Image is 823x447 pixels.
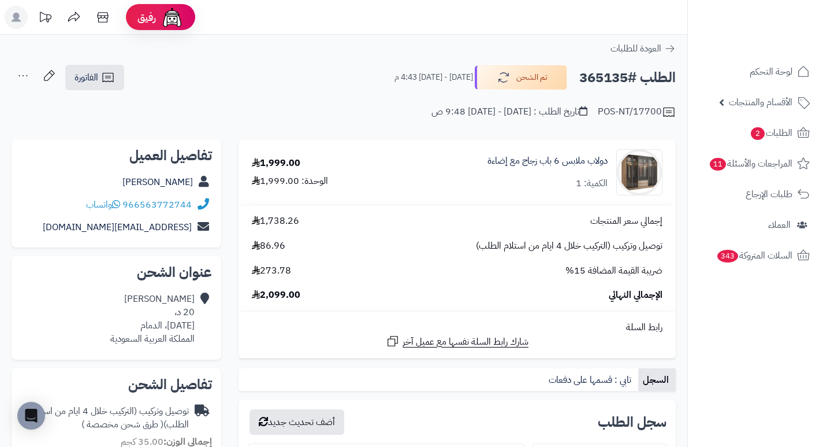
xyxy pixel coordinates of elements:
[544,368,638,391] a: تابي : قسمها على دفعات
[17,402,45,430] div: Open Intercom Messenger
[21,405,189,431] div: توصيل وتركيب (التركيب خلال 4 ايام من استلام الطلب)
[21,149,212,162] h2: تفاصيل العميل
[710,158,726,171] span: 11
[243,321,671,334] div: رابط السلة
[716,247,792,264] span: السلات المتروكة
[487,154,608,168] a: دولاب ملابس 6 باب زجاج مع إضاءة
[729,94,792,110] span: الأقسام والمنتجات
[110,293,195,345] div: [PERSON_NAME] 20 د، [DATE]، الدمام المملكة العربية السعودية
[609,289,662,302] span: الإجمالي النهائي
[31,6,59,32] a: تحديثات المنصة
[709,156,792,172] span: المراجعات والأسئلة
[565,264,662,278] span: ضريبة القيمة المضافة 15%
[137,10,156,24] span: رفيق
[65,65,124,90] a: الفاتورة
[21,265,212,279] h2: عنوان الشحن
[86,198,120,212] a: واتساب
[252,264,291,278] span: 273.78
[394,72,473,83] small: [DATE] - [DATE] 4:43 م
[386,334,528,349] a: شارك رابط السلة نفسها مع عميل آخر
[576,177,608,190] div: الكمية: 1
[750,64,792,80] span: لوحة التحكم
[695,150,816,178] a: المراجعات والأسئلة11
[695,119,816,147] a: الطلبات2
[252,215,299,228] span: 1,738.26
[695,180,816,208] a: طلبات الإرجاع
[768,217,791,233] span: العملاء
[252,157,300,170] div: 1,999.00
[695,242,816,269] a: السلات المتروكة343
[610,42,661,56] span: العودة للطلبات
[751,127,765,140] span: 2
[252,289,300,302] span: 2,099.00
[122,198,192,212] a: 966563772744
[403,335,528,349] span: شارك رابط السلة نفسها مع عميل آخر
[638,368,676,391] a: السجل
[746,186,792,202] span: طلبات الإرجاع
[75,71,98,84] span: الفاتورة
[598,105,676,119] div: POS-NT/17700
[590,215,662,228] span: إجمالي سعر المنتجات
[43,220,192,234] a: [EMAIL_ADDRESS][DOMAIN_NAME]
[744,32,812,57] img: logo-2.png
[249,409,344,435] button: أضف تحديث جديد
[431,105,587,119] div: تاريخ الطلب : [DATE] - [DATE] 9:48 ص
[695,58,816,86] a: لوحة التحكم
[161,6,184,29] img: ai-face.png
[598,415,666,429] h3: سجل الطلب
[750,125,792,141] span: الطلبات
[122,175,193,189] a: [PERSON_NAME]
[610,42,676,56] a: العودة للطلبات
[476,239,662,253] span: توصيل وتركيب (التركيب خلال 4 ايام من استلام الطلب)
[717,250,738,263] span: 343
[695,211,816,239] a: العملاء
[21,378,212,391] h2: تفاصيل الشحن
[617,149,662,195] img: 1742132665-110103010023.1-90x90.jpg
[252,175,328,188] div: الوحدة: 1,999.00
[475,65,567,90] button: تم الشحن
[81,418,163,431] span: ( طرق شحن مخصصة )
[579,66,676,90] h2: الطلب #365135
[252,239,285,253] span: 86.96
